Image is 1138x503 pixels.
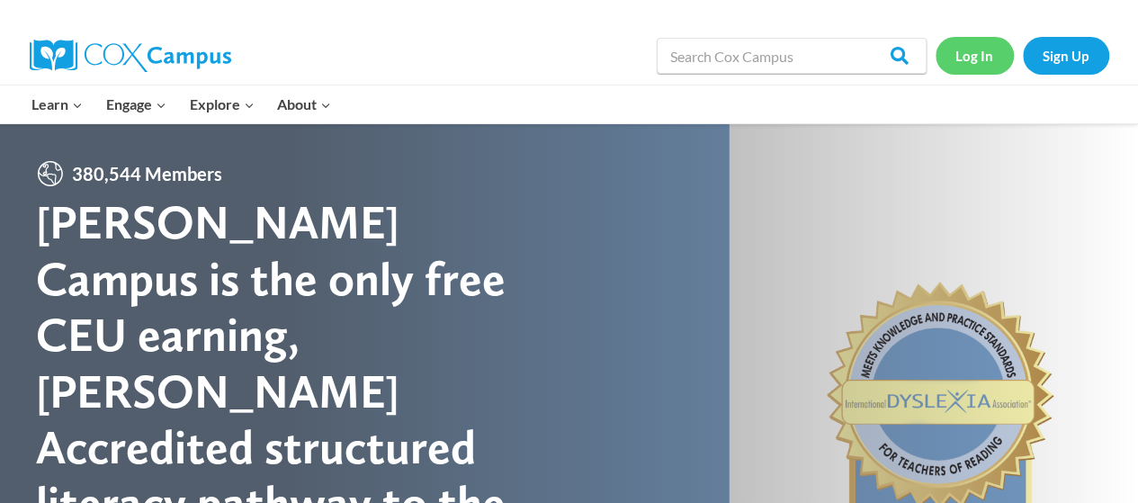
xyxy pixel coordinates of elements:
[65,159,229,188] span: 380,544 Members
[1023,37,1109,74] a: Sign Up
[21,85,343,123] nav: Primary Navigation
[265,85,343,123] button: Child menu of About
[657,38,927,74] input: Search Cox Campus
[936,37,1109,74] nav: Secondary Navigation
[30,40,231,72] img: Cox Campus
[178,85,266,123] button: Child menu of Explore
[21,85,95,123] button: Child menu of Learn
[936,37,1014,74] a: Log In
[94,85,178,123] button: Child menu of Engage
